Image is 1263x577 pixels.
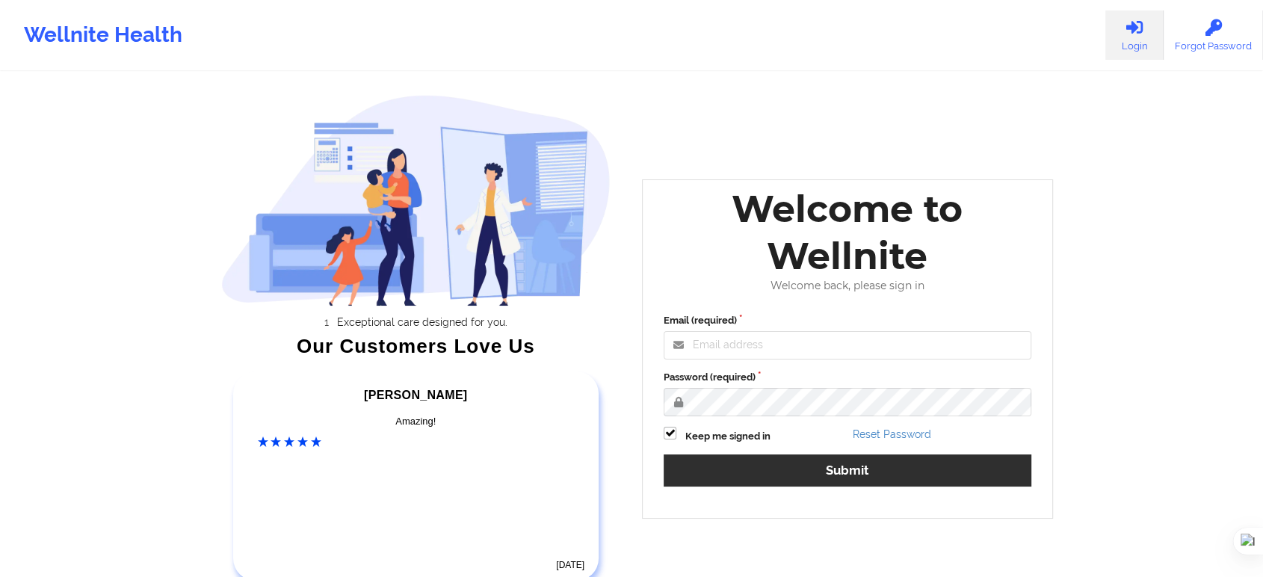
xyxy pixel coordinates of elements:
[664,370,1031,385] label: Password (required)
[664,313,1031,328] label: Email (required)
[364,389,467,401] span: [PERSON_NAME]
[853,428,931,440] a: Reset Password
[664,331,1031,360] input: Email address
[234,316,611,328] li: Exceptional care designed for you.
[685,429,771,444] label: Keep me signed in
[221,339,611,354] div: Our Customers Love Us
[1105,10,1164,60] a: Login
[664,454,1031,487] button: Submit
[258,414,575,429] div: Amazing!
[1164,10,1263,60] a: Forgot Password
[653,185,1042,280] div: Welcome to Wellnite
[221,94,611,306] img: wellnite-auth-hero_200.c722682e.png
[653,280,1042,292] div: Welcome back, please sign in
[556,560,584,570] time: [DATE]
